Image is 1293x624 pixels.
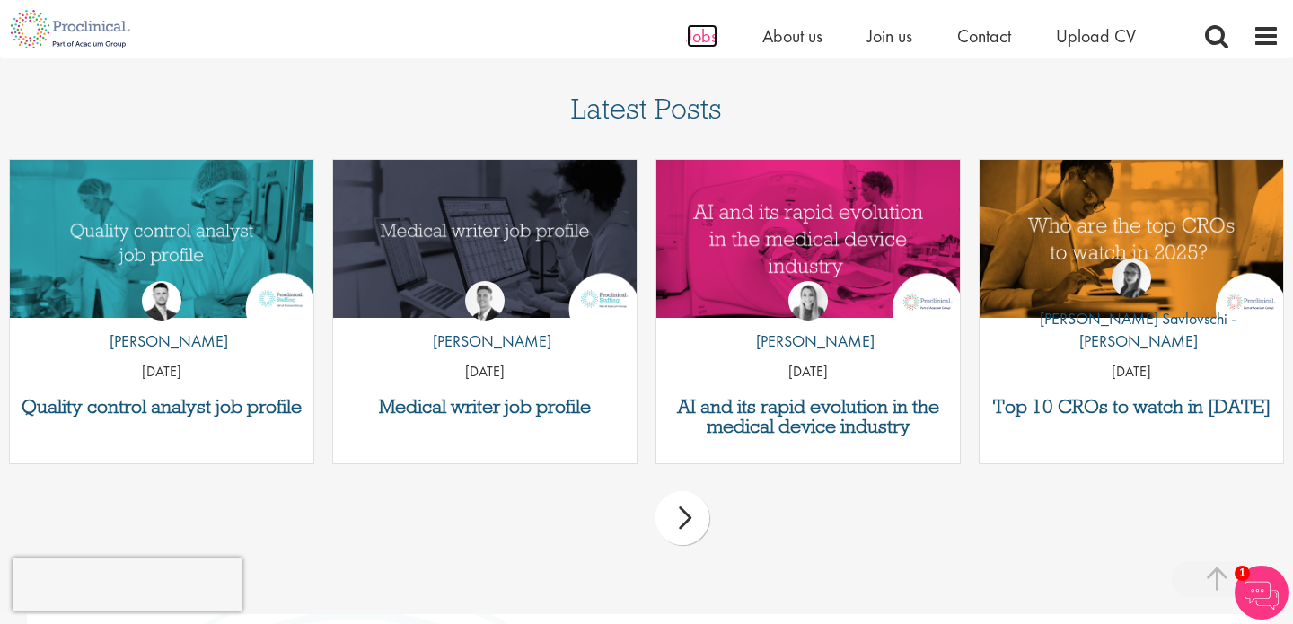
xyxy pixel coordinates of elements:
[96,330,228,353] p: [PERSON_NAME]
[989,397,1274,417] a: Top 10 CROs to watch in [DATE]
[665,397,951,436] a: AI and its rapid evolution in the medical device industry
[571,93,722,136] h3: Latest Posts
[10,160,313,318] img: quality control analyst job profile
[656,160,960,319] a: Link to a post
[96,281,228,362] a: Joshua Godden [PERSON_NAME]
[10,362,313,382] p: [DATE]
[1235,566,1289,620] img: Chatbot
[743,330,875,353] p: [PERSON_NAME]
[333,362,637,382] p: [DATE]
[762,24,822,48] a: About us
[1056,24,1136,48] a: Upload CV
[980,307,1283,353] p: [PERSON_NAME] Savlovschi - [PERSON_NAME]
[342,397,628,417] a: Medical writer job profile
[419,330,551,353] p: [PERSON_NAME]
[333,160,637,318] img: Medical writer job profile
[980,160,1283,318] img: Top 10 CROs 2025 | Proclinical
[656,362,960,382] p: [DATE]
[957,24,1011,48] a: Contact
[655,491,709,545] div: next
[419,281,551,362] a: George Watson [PERSON_NAME]
[788,281,828,321] img: Hannah Burke
[980,259,1283,362] a: Theodora Savlovschi - Wicks [PERSON_NAME] Savlovschi - [PERSON_NAME]
[142,281,181,321] img: Joshua Godden
[333,160,637,319] a: Link to a post
[1235,566,1250,581] span: 1
[10,160,313,319] a: Link to a post
[465,281,505,321] img: George Watson
[743,281,875,362] a: Hannah Burke [PERSON_NAME]
[1112,259,1151,298] img: Theodora Savlovschi - Wicks
[867,24,912,48] a: Join us
[980,362,1283,382] p: [DATE]
[19,397,304,417] a: Quality control analyst job profile
[980,160,1283,319] a: Link to a post
[656,160,960,318] img: AI and Its Impact on the Medical Device Industry | Proclinical
[13,558,242,611] iframe: reCAPTCHA
[687,24,717,48] a: Jobs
